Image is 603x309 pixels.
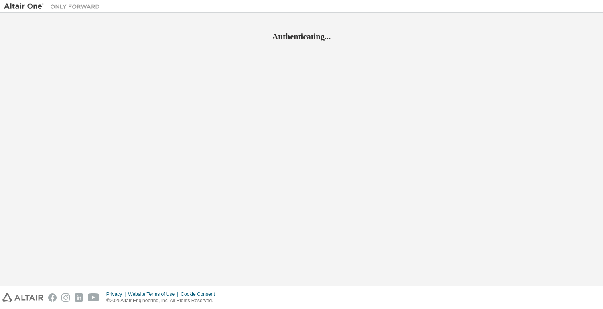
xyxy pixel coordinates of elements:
[4,31,599,42] h2: Authenticating...
[4,2,104,10] img: Altair One
[106,297,220,304] p: © 2025 Altair Engineering, Inc. All Rights Reserved.
[75,293,83,302] img: linkedin.svg
[48,293,57,302] img: facebook.svg
[2,293,43,302] img: altair_logo.svg
[181,291,219,297] div: Cookie Consent
[61,293,70,302] img: instagram.svg
[106,291,128,297] div: Privacy
[88,293,99,302] img: youtube.svg
[128,291,181,297] div: Website Terms of Use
